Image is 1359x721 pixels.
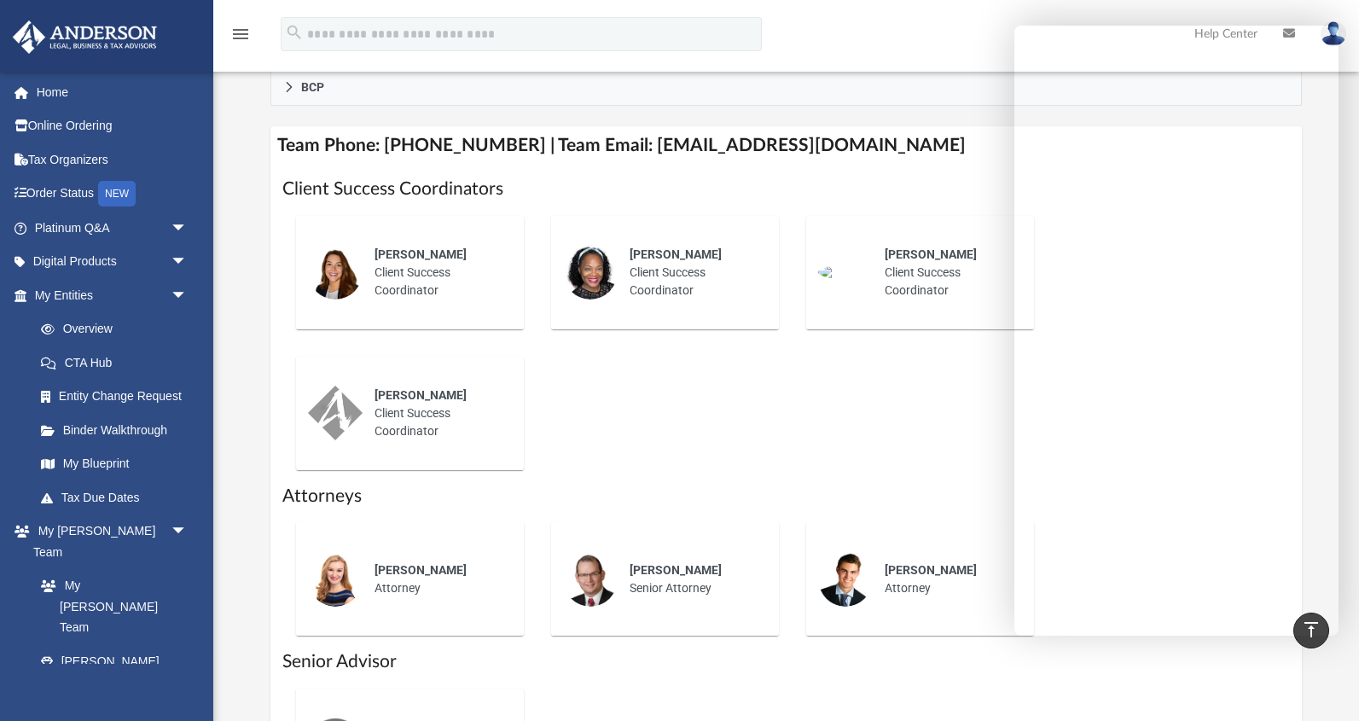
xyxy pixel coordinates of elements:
iframe: Chat Window [1014,26,1339,636]
a: [PERSON_NAME] System [24,644,205,699]
i: search [285,23,304,42]
img: Anderson Advisors Platinum Portal [8,20,162,54]
span: arrow_drop_down [171,515,205,549]
h1: Senior Advisor [282,649,1290,674]
span: BCP [301,81,324,93]
a: CTA Hub [24,346,213,380]
span: [PERSON_NAME] [375,563,467,577]
a: Tax Due Dates [24,480,213,515]
span: [PERSON_NAME] [885,563,977,577]
h1: Client Success Coordinators [282,177,1290,201]
span: [PERSON_NAME] [630,247,722,261]
i: menu [230,24,251,44]
span: [PERSON_NAME] [375,388,467,402]
a: My Entitiesarrow_drop_down [12,278,213,312]
span: [PERSON_NAME] [375,247,467,261]
a: Binder Walkthrough [24,413,213,447]
a: Digital Productsarrow_drop_down [12,245,213,279]
div: NEW [98,181,136,206]
a: Overview [24,312,213,346]
img: thumbnail [308,245,363,299]
img: thumbnail [818,265,873,279]
div: Attorney [363,549,512,609]
a: My [PERSON_NAME] Team [24,569,196,645]
h1: Attorneys [282,484,1290,509]
a: Platinum Q&Aarrow_drop_down [12,211,213,245]
img: thumbnail [818,552,873,607]
img: User Pic [1321,21,1346,46]
div: Senior Attorney [618,549,767,609]
img: thumbnail [308,386,363,440]
h4: Team Phone: [PHONE_NUMBER] | Team Email: [EMAIL_ADDRESS][DOMAIN_NAME] [270,126,1302,165]
a: Online Ordering [12,109,213,143]
div: Client Success Coordinator [618,234,767,311]
a: Order StatusNEW [12,177,213,212]
a: My Blueprint [24,447,205,481]
a: menu [230,32,251,44]
span: arrow_drop_down [171,245,205,280]
img: thumbnail [563,245,618,299]
img: thumbnail [563,552,618,607]
div: Client Success Coordinator [363,375,512,452]
span: arrow_drop_down [171,278,205,313]
a: BCP [270,69,1302,106]
span: [PERSON_NAME] [630,563,722,577]
span: [PERSON_NAME] [885,247,977,261]
span: arrow_drop_down [171,211,205,246]
div: Client Success Coordinator [363,234,512,311]
a: Home [12,75,213,109]
a: Tax Organizers [12,142,213,177]
a: Entity Change Request [24,380,213,414]
a: My [PERSON_NAME] Teamarrow_drop_down [12,515,205,569]
div: Attorney [873,549,1022,609]
div: Client Success Coordinator [873,234,1022,311]
img: thumbnail [308,552,363,607]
